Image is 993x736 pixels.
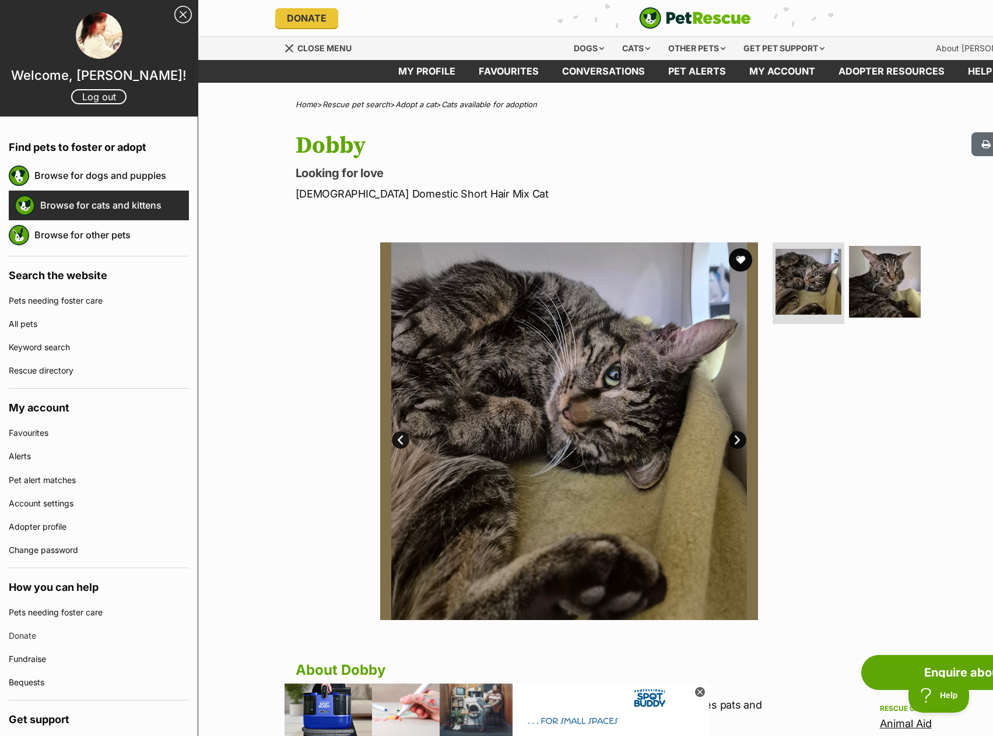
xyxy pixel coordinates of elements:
img: Photo of Dobby [776,249,841,315]
img: profile image [76,12,122,59]
a: Favourites [467,60,550,83]
a: Alerts [9,445,189,468]
h2: About Dobby [296,657,777,683]
a: All pets [9,312,189,336]
a: Browse for cats and kittens [40,193,189,217]
img: iconc.png [163,1,174,9]
a: Donate [9,624,189,647]
img: Photo of Dobby [849,246,921,318]
a: Fundraise [9,647,189,671]
a: PetRescue [639,7,751,29]
h4: Get support [9,700,189,733]
a: Adopter profile [9,515,189,538]
span: Close menu [297,43,352,53]
img: petrescue logo [9,225,29,245]
a: Adopter resources [827,60,956,83]
a: Prev [392,431,409,449]
img: logo-cat-932fe2b9b8326f06289b0f2fb663e598f794de774fb13d1741a6617ecf9a85b4.svg [639,7,751,29]
a: Close Sidebar [174,6,192,23]
a: My profile [387,60,467,83]
a: My account [738,60,827,83]
div: Get pet support [735,37,833,60]
a: Account settings [9,492,189,515]
div: Dogs [566,37,612,60]
a: Rescue pet search [322,100,390,109]
img: petrescue logo [15,195,35,216]
img: consumer-privacy-logo.png [164,1,174,10]
img: consumer-privacy-logo.png [1,1,10,10]
h4: How you can help [9,568,189,601]
h4: My account [9,389,189,421]
a: Animal Aid [880,717,932,730]
a: Adopt a cat [395,100,436,109]
h4: Find pets to foster or adopt [9,128,189,161]
p: [DEMOGRAPHIC_DATA] Domestic Short Hair Mix Cat [296,186,789,202]
div: Cats [614,37,658,60]
a: Home [296,100,317,109]
a: conversations [550,60,657,83]
button: favourite [729,248,752,272]
img: Photo of Dobby [380,242,758,620]
div: Other pets [660,37,734,60]
a: Favourites [9,421,189,445]
a: Bequests [9,671,189,694]
iframe: Help Scout Beacon - Open [908,678,970,713]
h4: Search the website [9,256,189,289]
a: Pet alerts [657,60,738,83]
a: Donate [275,8,338,28]
a: Pets needing foster care [9,601,189,624]
a: Cats available for adoption [441,100,537,109]
a: Menu [284,37,360,58]
a: Pets needing foster care [9,289,189,312]
a: Privacy Notification [163,1,175,10]
a: Rescue directory [9,359,189,382]
a: Browse for other pets [34,223,189,247]
a: Next [729,431,746,449]
img: petrescue logo [9,165,29,186]
a: Log out [71,89,127,104]
a: Change password [9,538,189,562]
a: Browse for dogs and puppies [34,163,189,188]
p: Looking for love [296,165,789,181]
h1: Dobby [296,132,789,159]
a: Keyword search [9,336,189,359]
a: Pet alert matches [9,469,189,492]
